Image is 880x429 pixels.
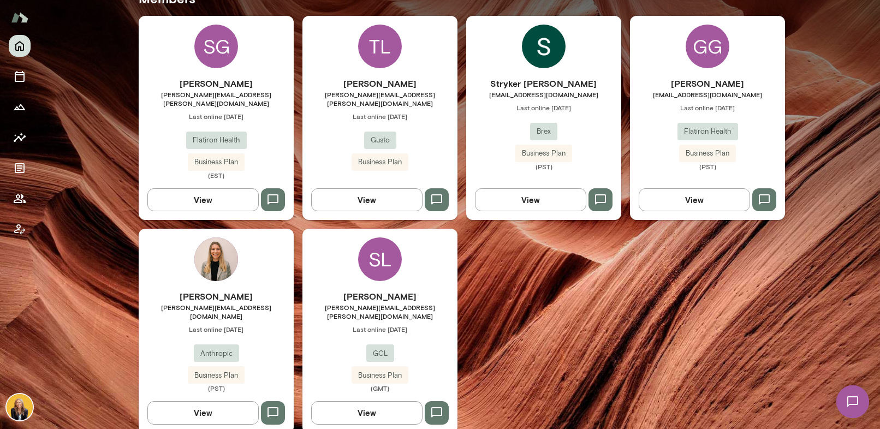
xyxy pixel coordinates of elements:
[194,348,239,359] span: Anthropic
[677,126,738,137] span: Flatiron Health
[311,401,423,424] button: View
[352,370,408,381] span: Business Plan
[139,325,294,333] span: Last online [DATE]
[194,25,238,68] div: SG
[630,90,785,99] span: [EMAIL_ADDRESS][DOMAIN_NAME]
[139,290,294,303] h6: [PERSON_NAME]
[139,112,294,121] span: Last online [DATE]
[522,25,566,68] img: Stryker Mott
[686,25,729,68] div: GG
[11,7,28,28] img: Mento
[466,77,621,90] h6: Stryker [PERSON_NAME]
[364,135,396,146] span: Gusto
[194,237,238,281] img: Kelly Loftus
[630,77,785,90] h6: [PERSON_NAME]
[9,218,31,240] button: Client app
[679,148,736,159] span: Business Plan
[9,127,31,148] button: Insights
[302,90,457,108] span: [PERSON_NAME][EMAIL_ADDRESS][PERSON_NAME][DOMAIN_NAME]
[466,103,621,112] span: Last online [DATE]
[186,135,247,146] span: Flatiron Health
[139,303,294,320] span: [PERSON_NAME][EMAIL_ADDRESS][DOMAIN_NAME]
[9,157,31,179] button: Documents
[147,188,259,211] button: View
[515,148,572,159] span: Business Plan
[139,384,294,392] span: (PST)
[358,237,402,281] div: SL
[9,65,31,87] button: Sessions
[311,188,423,211] button: View
[302,303,457,320] span: [PERSON_NAME][EMAIL_ADDRESS][PERSON_NAME][DOMAIN_NAME]
[358,25,402,68] div: TL
[9,35,31,57] button: Home
[466,162,621,171] span: (PST)
[139,77,294,90] h6: [PERSON_NAME]
[139,171,294,180] span: (EST)
[188,370,245,381] span: Business Plan
[302,112,457,121] span: Last online [DATE]
[302,384,457,392] span: (GMT)
[188,157,245,168] span: Business Plan
[9,188,31,210] button: Members
[302,77,457,90] h6: [PERSON_NAME]
[7,394,33,420] img: Leah Beltz
[530,126,557,137] span: Brex
[630,103,785,112] span: Last online [DATE]
[352,157,408,168] span: Business Plan
[139,90,294,108] span: [PERSON_NAME][EMAIL_ADDRESS][PERSON_NAME][DOMAIN_NAME]
[630,162,785,171] span: (PST)
[302,290,457,303] h6: [PERSON_NAME]
[466,90,621,99] span: [EMAIL_ADDRESS][DOMAIN_NAME]
[9,96,31,118] button: Growth Plan
[639,188,750,211] button: View
[475,188,586,211] button: View
[302,325,457,333] span: Last online [DATE]
[147,401,259,424] button: View
[366,348,394,359] span: GCL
